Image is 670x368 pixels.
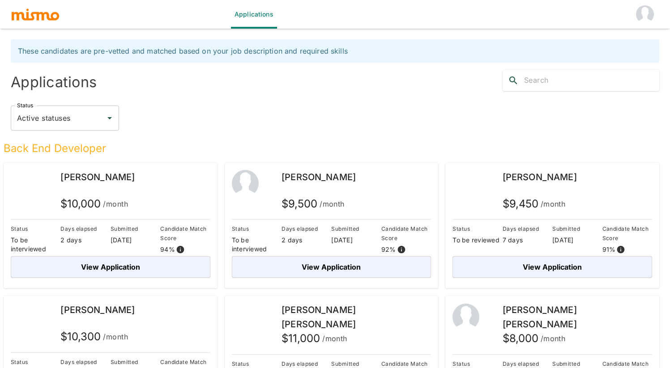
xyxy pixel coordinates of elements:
[4,141,659,156] h5: Back End Developer
[381,245,396,254] p: 92 %
[322,332,347,345] span: /month
[331,236,381,245] p: [DATE]
[503,331,566,346] h5: $ 8,000
[232,170,259,197] img: 2Q==
[60,357,110,367] p: Days elapsed
[552,236,602,245] p: [DATE]
[60,224,110,233] p: Days elapsed
[282,331,347,346] h5: $ 11,000
[503,172,577,182] span: [PERSON_NAME]
[541,198,566,210] span: /month
[60,197,128,211] h5: $ 10,000
[160,245,175,254] p: 94 %
[11,357,60,367] p: Status
[232,224,282,233] p: Status
[397,245,406,254] svg: View resume score details
[541,332,566,345] span: /month
[282,305,356,330] span: [PERSON_NAME] [PERSON_NAME]
[232,236,282,254] p: To be interviewed
[60,236,110,245] p: 2 days
[616,245,625,254] svg: View resume score details
[111,224,160,233] p: Submitted
[452,256,652,278] button: View Application
[320,198,345,210] span: /month
[111,236,160,245] p: [DATE]
[111,357,160,367] p: Submitted
[60,305,135,315] span: [PERSON_NAME]
[11,8,60,21] img: logo
[11,224,60,233] p: Status
[11,256,210,278] button: View Application
[452,304,479,330] img: 2Q==
[602,245,616,254] p: 91 %
[18,47,348,55] span: These candidates are pre-vetted and matched based on your job description and required skills
[381,224,431,243] p: Candidate Match Score
[503,224,552,233] p: Days elapsed
[60,172,135,182] span: [PERSON_NAME]
[282,172,356,182] span: [PERSON_NAME]
[452,170,479,197] img: yvoewh567ffj3oe223h2c27majis
[282,224,331,233] p: Days elapsed
[524,73,659,88] input: Search
[232,304,259,330] img: 82u6d67qbejjtpd1c2zz8vrtva4u
[503,305,577,330] span: [PERSON_NAME] [PERSON_NAME]
[11,303,38,330] img: vp4g0kst7oo7yx8avdow5un6almm
[331,224,381,233] p: Submitted
[282,236,331,245] p: 2 days
[11,73,332,91] h4: Applications
[636,5,654,23] img: HM wayfinder
[160,224,210,243] p: Candidate Match Score
[60,330,128,344] h5: $ 10,300
[232,256,431,278] button: View Application
[552,224,602,233] p: Submitted
[452,236,502,245] p: To be reviewed
[282,197,345,211] h5: $ 9,500
[11,170,38,197] img: heqj8r5mwljcblfq40oaz2bawvnx
[176,245,185,254] svg: View resume score details
[103,198,128,210] span: /month
[452,224,502,233] p: Status
[503,70,524,91] button: search
[503,197,566,211] h5: $ 9,450
[11,236,60,254] p: To be interviewed
[103,330,128,343] span: /month
[17,102,33,109] label: Status
[103,112,116,124] button: Open
[503,236,552,245] p: 7 days
[602,224,652,243] p: Candidate Match Score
